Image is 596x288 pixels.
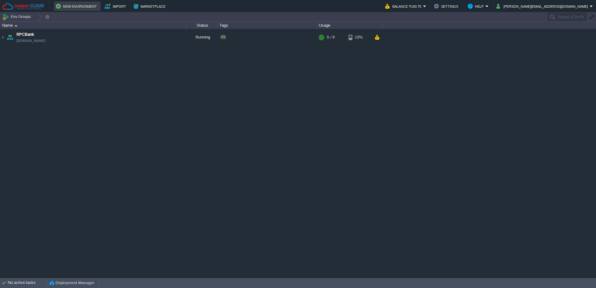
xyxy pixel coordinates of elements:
div: 5 / 9 [327,29,335,46]
button: Import [105,2,128,10]
img: AMDAwAAAACH5BAEAAAAALAAAAAABAAEAAAICRAEAOw== [15,25,17,26]
a: RPCBank [16,31,34,38]
div: No active tasks [8,278,47,288]
img: AMDAwAAAACH5BAEAAAAALAAAAAABAAEAAAICRAEAOw== [6,29,14,46]
button: Balance ₹193.75 [385,2,423,10]
img: AMDAwAAAACH5BAEAAAAALAAAAAABAAEAAAICRAEAOw== [0,29,5,46]
div: Status [187,22,217,29]
button: Marketplace [133,2,167,10]
img: Cantech Cloud [2,2,44,10]
div: Name [1,22,186,29]
button: Deployment Manager [49,280,94,286]
div: Tags [218,22,317,29]
a: [DOMAIN_NAME] [16,38,45,44]
button: Settings [434,2,460,10]
div: Usage [317,22,383,29]
div: Running [187,29,218,46]
div: 13% [349,29,369,46]
button: [PERSON_NAME][EMAIL_ADDRESS][DOMAIN_NAME] [496,2,590,10]
button: New Environment [56,2,99,10]
button: Help [468,2,485,10]
button: Env Groups [2,12,33,21]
